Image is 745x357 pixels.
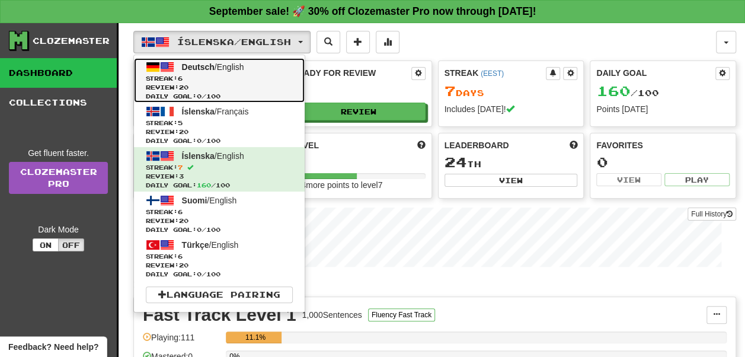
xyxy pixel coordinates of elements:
[292,139,319,151] span: Level
[182,151,215,161] span: Íslenska
[596,67,715,80] div: Daily Goal
[445,139,509,151] span: Leaderboard
[182,62,244,72] span: / English
[134,147,305,192] a: Íslenska/EnglishStreak:7 Review:3Daily Goal:160/100
[417,139,426,151] span: Score more points to level up
[688,208,736,221] button: Full History
[134,192,305,236] a: Suomi/EnglishStreak:6 Review:20Daily Goal:0/100
[33,35,110,47] div: Clozemaster
[146,286,293,303] a: Language Pairing
[182,151,244,161] span: / English
[9,147,108,159] div: Get fluent faster.
[143,332,220,351] div: Playing: 111
[58,238,84,251] button: Off
[197,226,202,233] span: 0
[178,164,183,171] span: 7
[445,154,467,170] span: 24
[178,119,183,126] span: 5
[146,74,293,83] span: Streak:
[146,208,293,216] span: Streak:
[146,252,293,261] span: Streak:
[146,92,293,101] span: Daily Goal: / 100
[146,83,293,92] span: Review: 20
[182,196,207,205] span: Suomi
[182,240,209,250] span: Türkçe
[8,341,98,353] span: Open feedback widget
[178,253,183,260] span: 6
[197,181,211,189] span: 160
[146,128,293,136] span: Review: 20
[445,155,578,170] div: th
[292,155,426,170] div: 6
[197,270,202,278] span: 0
[596,82,630,99] span: 160
[376,31,399,53] button: More stats
[182,196,237,205] span: / English
[445,84,578,99] div: Day s
[292,179,426,191] div: 114 more points to level 7
[146,270,293,279] span: Daily Goal: / 100
[596,88,658,98] span: / 100
[9,224,108,235] div: Dark Mode
[134,103,305,147] a: Íslenska/FrançaisStreak:5 Review:20Daily Goal:0/100
[481,69,504,78] a: (EEST)
[596,103,730,115] div: Points [DATE]
[445,103,578,115] div: Includes [DATE]!
[178,208,183,215] span: 6
[197,93,202,100] span: 0
[133,31,311,53] button: Íslenska/English
[569,139,577,151] span: This week in points, UTC
[596,139,730,151] div: Favorites
[146,172,293,181] span: Review: 3
[143,306,296,324] div: Fast Track Level 1
[133,279,736,291] p: In Progress
[146,216,293,225] span: Review: 20
[134,58,305,103] a: Deutsch/EnglishStreak:6 Review:20Daily Goal:0/100
[177,37,291,47] span: Íslenska / English
[146,136,293,145] span: Daily Goal: / 100
[146,163,293,172] span: Streak:
[596,173,661,186] button: View
[33,238,59,251] button: On
[596,155,730,170] div: 0
[9,162,108,194] a: ClozemasterPro
[182,107,249,116] span: / Français
[146,261,293,270] span: Review: 20
[182,62,215,72] span: Deutsch
[209,5,536,17] strong: September sale! 🚀 30% off Clozemaster Pro now through [DATE]!
[445,174,578,187] button: View
[292,67,411,79] div: Ready for Review
[182,240,239,250] span: / English
[302,309,362,321] div: 1,000 Sentences
[146,225,293,234] span: Daily Goal: / 100
[146,181,293,190] span: Daily Goal: / 100
[197,137,202,144] span: 0
[134,236,305,280] a: Türkçe/EnglishStreak:6 Review:20Daily Goal:0/100
[292,103,426,120] button: Review
[292,84,426,98] div: 3
[316,31,340,53] button: Search sentences
[178,75,183,82] span: 6
[346,31,370,53] button: Add sentence to collection
[664,173,730,186] button: Play
[146,119,293,128] span: Streak:
[445,67,546,79] div: Streak
[445,82,456,99] span: 7
[182,107,215,116] span: Íslenska
[229,332,282,343] div: 11.1%
[368,308,435,321] button: Fluency Fast Track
